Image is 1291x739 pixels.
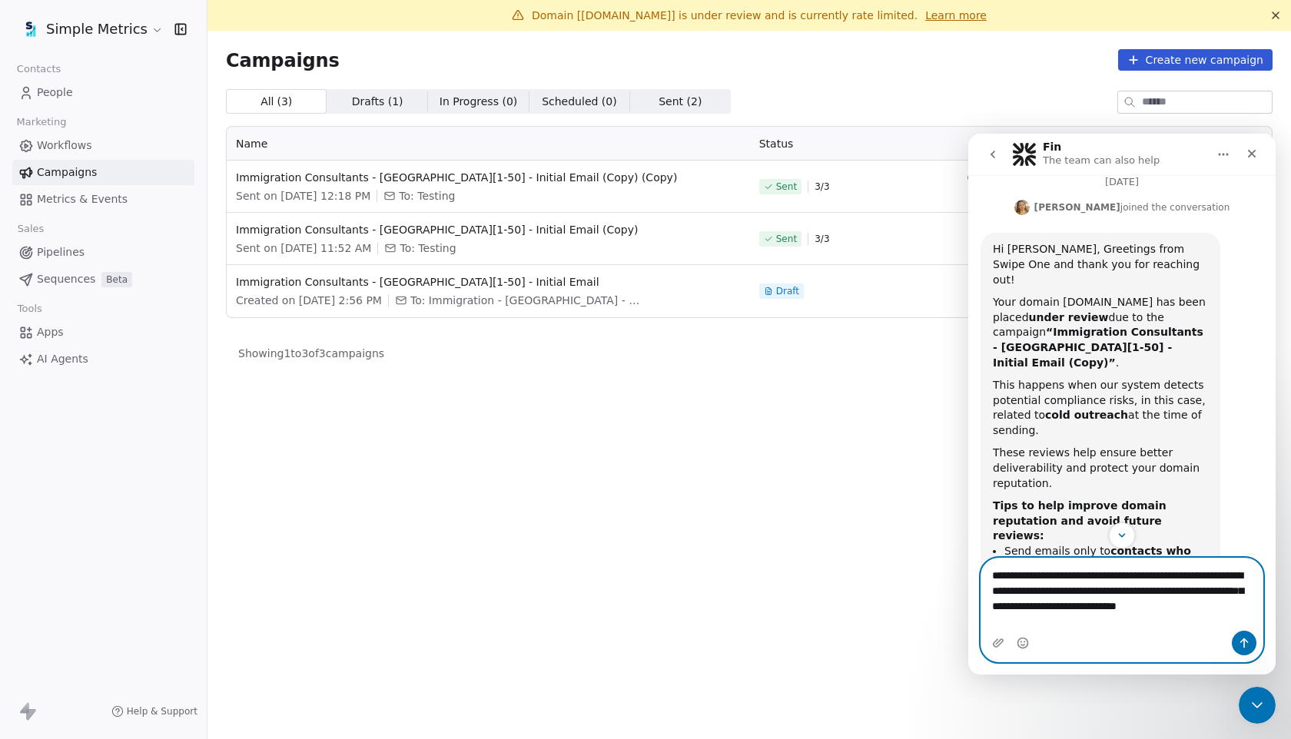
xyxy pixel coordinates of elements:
[236,240,371,256] span: Sent on [DATE] 11:52 AM
[236,293,382,308] span: Created on [DATE] 2:56 PM
[101,272,132,287] span: Beta
[37,324,64,340] span: Apps
[37,244,85,260] span: Pipelines
[227,127,750,161] th: Name
[352,94,403,110] span: Drafts ( 1 )
[12,133,194,158] a: Workflows
[815,233,829,245] span: 3 / 3
[925,8,987,23] a: Learn more
[37,191,128,207] span: Metrics & Events
[37,85,73,101] span: People
[968,134,1276,674] iframe: Intercom live chat
[111,705,197,717] a: Help & Support
[12,320,194,345] a: Apps
[410,293,641,308] span: To: Immigration - UK - Segment 1
[12,240,194,265] a: Pipelines
[37,138,92,154] span: Workflows
[942,127,1206,161] th: Analytics
[399,188,455,204] span: To: Testing
[1239,687,1276,724] iframe: Intercom live chat
[22,20,40,38] img: sm-oviond-logo.png
[236,222,741,237] span: Immigration Consultants - [GEOGRAPHIC_DATA][1-50] - Initial Email (Copy)
[532,9,918,22] span: Domain [[DOMAIN_NAME]] is under review and is currently rate limited.
[440,94,518,110] span: In Progress ( 0 )
[1206,127,1273,161] th: Actions
[127,705,197,717] span: Help & Support
[18,16,164,42] button: Simple Metrics
[12,346,194,372] a: AI Agents
[12,187,194,212] a: Metrics & Events
[236,274,741,290] span: Immigration Consultants - [GEOGRAPHIC_DATA][1-50] - Initial Email
[11,217,51,240] span: Sales
[11,297,48,320] span: Tools
[10,111,73,134] span: Marketing
[37,164,97,181] span: Campaigns
[236,170,741,185] span: Immigration Consultants - [GEOGRAPHIC_DATA][1-50] - Initial Email (Copy) (Copy)
[238,346,384,361] span: Showing 1 to 3 of 3 campaigns
[1118,49,1273,71] button: Create new campaign
[12,267,194,292] a: SequencesBeta
[46,19,148,39] span: Simple Metrics
[750,127,942,161] th: Status
[10,58,68,81] span: Contacts
[37,351,88,367] span: AI Agents
[12,80,194,105] a: People
[776,285,799,297] span: Draft
[659,94,702,110] span: Sent ( 2 )
[226,49,340,71] span: Campaigns
[542,94,617,110] span: Scheduled ( 0 )
[236,188,370,204] span: Sent on [DATE] 12:18 PM
[400,240,456,256] span: To: Testing
[37,271,95,287] span: Sequences
[776,233,797,245] span: Sent
[776,181,797,193] span: Sent
[12,160,194,185] a: Campaigns
[967,170,1027,185] span: 66.67% (2)
[815,181,829,193] span: 3 / 3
